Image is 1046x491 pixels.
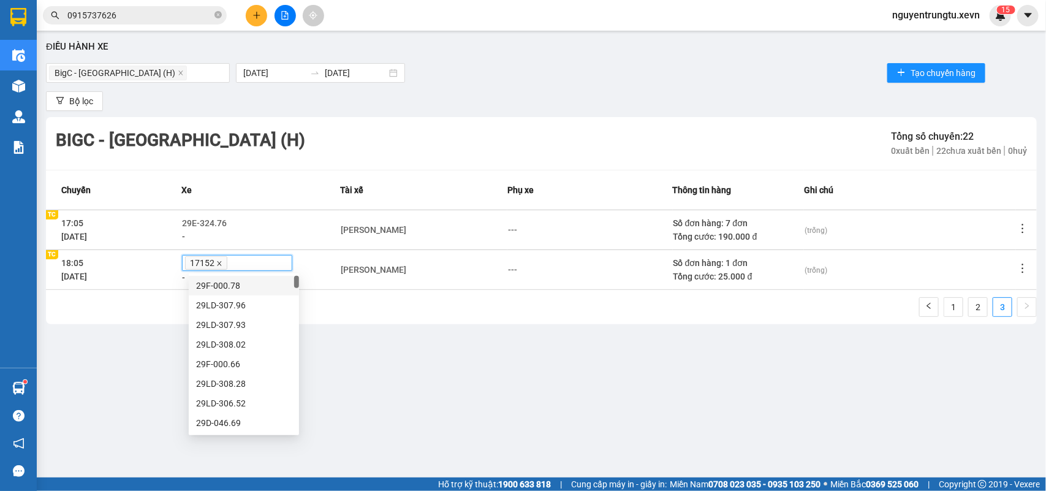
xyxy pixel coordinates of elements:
[275,5,296,26] button: file-add
[178,70,184,77] span: close
[1017,297,1037,317] li: Next Page
[673,256,803,270] div: Số đơn hàng: 1 đơn
[196,318,292,332] div: 29LD-307.93
[507,183,534,197] span: Phụ xe
[56,96,64,106] span: filter
[891,129,1027,144] div: Tổng số chuyến: 22
[189,413,299,433] div: 29D-046.69
[189,295,299,315] div: 29LD-307.96
[196,397,292,410] div: 29LD-306.52
[1017,223,1029,235] span: more
[673,183,732,197] span: Thông tin hàng
[897,68,906,78] span: plus
[13,465,25,477] span: message
[708,479,821,489] strong: 0708 023 035 - 0935 103 250
[1023,302,1031,310] span: right
[1017,5,1039,26] button: caret-down
[944,298,963,316] a: 1
[196,299,292,312] div: 29LD-307.96
[115,30,512,45] li: Số 10 ngõ 15 Ngọc Hồi, Q.[PERSON_NAME], [GEOGRAPHIC_DATA]
[925,302,933,310] span: left
[216,261,222,267] span: close
[23,380,27,384] sup: 1
[882,7,990,23] span: nguyentrungtu.xevn
[55,66,175,80] span: BigC - [GEOGRAPHIC_DATA] (H)
[61,272,87,281] span: [DATE]
[181,183,192,197] span: Xe
[968,297,988,317] li: 2
[928,478,930,491] span: |
[919,297,939,317] button: left
[995,10,1006,21] img: icon-new-feature
[196,279,292,292] div: 29F-000.78
[824,482,827,487] span: ⚪️
[919,297,939,317] li: Previous Page
[189,276,299,295] div: 29F-000.78
[673,216,803,230] div: Số đơn hàng: 7 đơn
[185,256,227,270] span: 17152
[56,127,305,154] div: BigC - [GEOGRAPHIC_DATA] (H)
[891,146,933,156] span: 0 xuất bến
[12,49,25,62] img: warehouse-icon
[310,68,320,78] span: swap-right
[61,258,83,268] span: 18:05
[15,15,77,77] img: logo.jpg
[804,183,833,197] span: Ghi chú
[673,270,803,283] div: Tổng cước: 25.000 đ
[69,94,93,108] span: Bộ lọc
[673,230,803,243] div: Tổng cước: 190.000 đ
[196,377,292,390] div: 29LD-308.28
[866,479,919,489] strong: 0369 525 060
[978,480,987,489] span: copyright
[670,478,821,491] span: Miền Nam
[189,354,299,374] div: 29F-000.66
[61,232,87,242] span: [DATE]
[281,11,289,20] span: file-add
[189,335,299,354] div: 29LD-308.02
[182,273,185,283] span: -
[1006,6,1010,14] span: 5
[196,338,292,351] div: 29LD-308.02
[214,11,222,18] span: close-circle
[969,298,987,316] a: 2
[49,66,187,80] span: BigC - Ninh Bình (H)
[214,10,222,21] span: close-circle
[46,250,58,259] div: TC
[15,89,118,109] b: GỬI : VP BigC
[340,183,363,197] span: Tài xế
[12,80,25,93] img: warehouse-icon
[243,66,305,80] input: Ngày bắt đầu
[46,210,58,219] div: TC
[438,478,551,491] span: Hỗ trợ kỹ thuật:
[61,183,91,197] span: Chuyến
[182,232,185,242] span: -
[10,8,26,26] img: logo-vxr
[189,374,299,394] div: 29LD-308.28
[182,218,227,228] span: 29E-324.76
[1002,6,1006,14] span: 1
[51,11,59,20] span: search
[887,63,985,83] button: plusTạo chuyến hàng
[560,478,562,491] span: |
[805,266,827,275] span: (trống)
[309,11,317,20] span: aim
[12,141,25,154] img: solution-icon
[993,298,1012,316] a: 3
[997,6,1015,14] sup: 15
[1017,297,1037,317] button: right
[1005,146,1027,156] span: 0 huỷ
[13,410,25,422] span: question-circle
[13,438,25,449] span: notification
[46,91,103,111] button: filterBộ lọc
[115,45,512,61] li: Hotline: 19001155
[911,66,976,80] span: Tạo chuyến hàng
[303,5,324,26] button: aim
[993,297,1012,317] li: 3
[196,416,292,430] div: 29D-046.69
[196,357,292,371] div: 29F-000.66
[508,263,517,276] div: ---
[1017,262,1029,275] span: more
[830,478,919,491] span: Miền Bắc
[1023,10,1034,21] span: caret-down
[341,263,406,276] div: [PERSON_NAME]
